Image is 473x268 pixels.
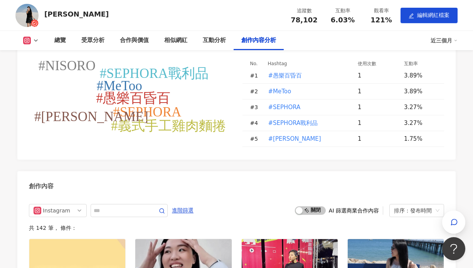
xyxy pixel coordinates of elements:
div: 1 [358,103,398,111]
div: 1 [358,87,398,96]
iframe: Help Scout Beacon - Open [442,237,465,260]
tspan: #SEPHORA戰利品 [100,66,209,81]
span: #MeToo [268,87,291,96]
tspan: #MeToo [97,78,142,93]
th: 使用次數 [352,59,398,68]
div: # 4 [250,119,262,127]
div: 互動分析 [203,36,226,45]
div: # 3 [250,103,262,111]
td: 3.89% [398,84,444,99]
th: 互動率 [398,59,444,68]
button: #MeToo [268,84,292,99]
div: 創作內容分析 [241,36,276,45]
div: 1 [358,71,398,80]
td: #SEPHORA [262,99,352,115]
td: #歐娜 [262,131,352,147]
div: # 1 [250,71,262,80]
span: 進階篩選 [172,204,194,217]
div: 追蹤數 [290,7,319,15]
th: Hashtag [262,59,352,68]
img: KOL Avatar [15,4,39,27]
td: 3.27% [398,99,444,115]
td: #SEPHORA戰利品 [262,115,352,131]
div: 創作內容 [29,182,54,190]
div: 3.89% [404,87,436,96]
div: 1 [358,119,398,127]
button: #SEPHORA戰利品 [268,115,318,131]
div: 3.27% [404,119,436,127]
div: 近三個月 [431,34,458,47]
span: 6.03% [331,16,355,24]
td: 3.89% [398,68,444,84]
span: #[PERSON_NAME] [268,135,321,143]
span: #SEPHORA戰利品 [268,119,318,127]
div: 1 [358,135,398,143]
div: 共 142 筆 ， 條件： [29,225,444,231]
tspan: #[PERSON_NAME] [34,109,148,124]
button: #SEPHORA [268,99,301,115]
span: 121% [370,16,392,24]
button: 進階篩選 [172,204,194,216]
button: #愚樂百昏百 [268,68,303,83]
div: # 5 [250,135,262,143]
span: 編輯網紅檔案 [417,12,449,18]
td: 3.27% [398,115,444,131]
div: 3.89% [404,71,436,80]
div: 排序：發布時間 [394,204,433,217]
div: 總覽 [54,36,66,45]
button: #[PERSON_NAME] [268,131,322,147]
td: #愚樂百昏百 [262,68,352,84]
td: #MeToo [262,84,352,99]
div: [PERSON_NAME] [44,9,109,19]
div: 互動率 [328,7,357,15]
span: 78,102 [291,16,317,24]
div: # 2 [250,87,262,96]
div: 1.75% [404,135,436,143]
div: 相似網紅 [164,36,187,45]
div: 觀看率 [367,7,396,15]
tspan: #SEPHORA [113,105,182,120]
span: #愚樂百昏百 [268,71,302,80]
th: No. [242,59,262,68]
tspan: #義式手工雞肉麵捲 [111,118,226,133]
div: 3.27% [404,103,436,111]
span: #SEPHORA [268,103,301,111]
div: Instagram [43,204,68,217]
div: 受眾分析 [81,36,104,45]
span: edit [409,13,414,19]
td: 1.75% [398,131,444,147]
button: edit編輯網紅檔案 [401,8,458,23]
div: 合作與價值 [120,36,149,45]
div: AI 篩選商業合作內容 [329,207,379,214]
tspan: #愚樂百昏百 [96,91,171,106]
tspan: #NISORO [39,58,96,73]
